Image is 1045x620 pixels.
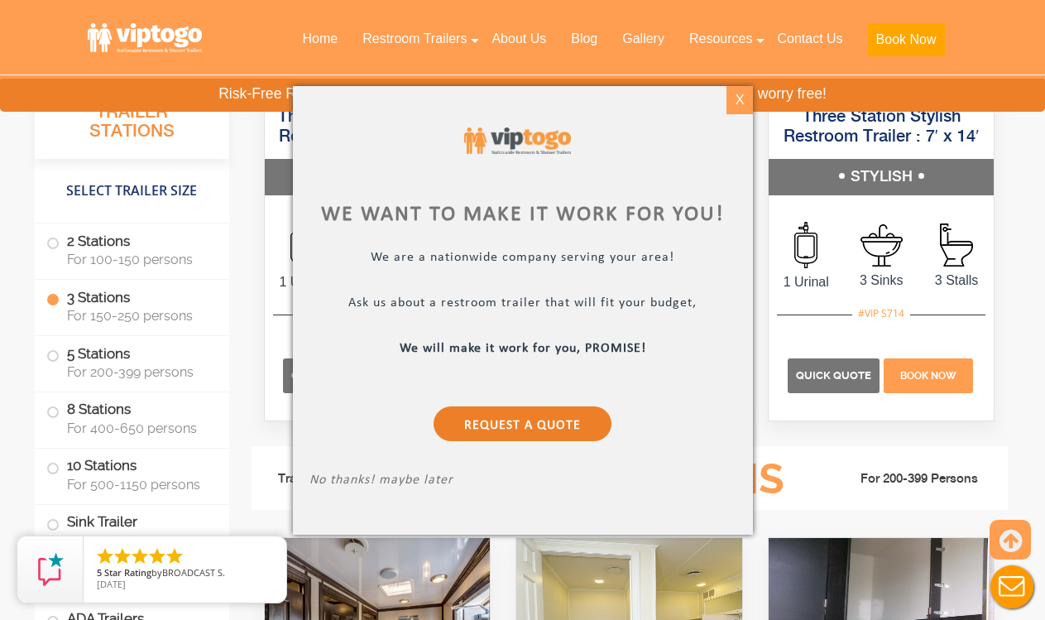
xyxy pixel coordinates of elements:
li:  [95,546,115,566]
div: X [726,86,752,114]
p: No thanks! maybe later [309,472,736,491]
span: by [97,568,273,579]
li:  [130,546,150,566]
span: 5 [97,566,102,579]
span: [DATE] [97,578,126,590]
button: Live Chat [979,554,1045,620]
p: Ask us about a restroom trailer that will fit your budget, [309,295,736,314]
span: BROADCAST S. [162,566,225,579]
a: Request a Quote [434,406,611,440]
img: Review Rating [34,553,67,586]
li:  [113,546,132,566]
li:  [147,546,167,566]
b: We will make it work for you, PROMISE! [400,341,646,354]
img: viptogo logo [464,127,571,155]
span: Star Rating [104,566,151,579]
div: We want to make it work for you! [309,204,736,224]
li:  [165,546,185,566]
p: We are a nationwide company serving your area! [309,249,736,268]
